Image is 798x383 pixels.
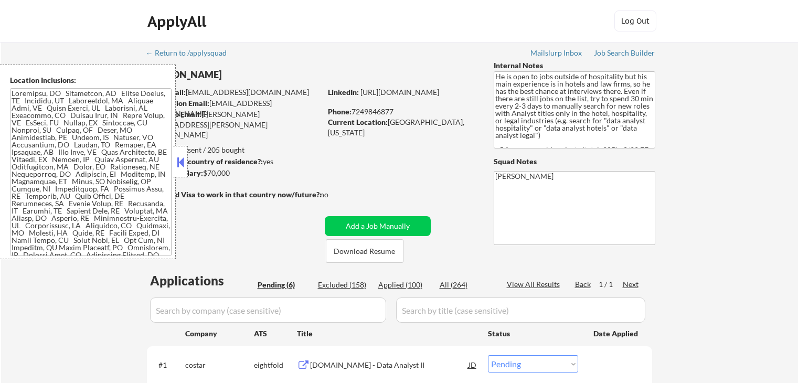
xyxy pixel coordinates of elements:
[593,328,640,339] div: Date Applied
[254,328,297,339] div: ATS
[10,75,172,86] div: Location Inclusions:
[614,10,656,31] button: Log Out
[147,68,363,81] div: [PERSON_NAME]
[147,87,321,98] div: [EMAIL_ADDRESS][DOMAIN_NAME]
[328,118,388,126] strong: Current Location:
[378,280,431,290] div: Applied (100)
[328,107,352,116] strong: Phone:
[146,168,321,178] div: $70,000
[147,109,321,140] div: [PERSON_NAME][EMAIL_ADDRESS][PERSON_NAME][DOMAIN_NAME]
[147,13,209,30] div: ApplyAll
[185,328,254,339] div: Company
[328,107,476,117] div: 7249846877
[158,360,177,370] div: #1
[147,190,322,199] strong: Will need Visa to work in that country now/future?:
[507,279,563,290] div: View All Results
[147,98,321,119] div: [EMAIL_ADDRESS][DOMAIN_NAME]
[146,145,321,155] div: 100 sent / 205 bought
[467,355,478,374] div: JD
[146,157,263,166] strong: Can work in country of residence?:
[328,88,359,97] strong: LinkedIn:
[146,49,237,57] div: ← Return to /applysquad
[185,360,254,370] div: costar
[320,189,350,200] div: no
[325,216,431,236] button: Add a Job Manually
[360,88,439,97] a: [URL][DOMAIN_NAME]
[494,156,655,167] div: Squad Notes
[440,280,492,290] div: All (264)
[326,239,403,263] button: Download Resume
[310,360,469,370] div: [DOMAIN_NAME] - Data Analyst II
[258,280,310,290] div: Pending (6)
[146,156,318,167] div: yes
[297,328,478,339] div: Title
[150,297,386,323] input: Search by company (case sensitive)
[396,297,645,323] input: Search by title (case sensitive)
[318,280,370,290] div: Excluded (158)
[623,279,640,290] div: Next
[146,49,237,59] a: ← Return to /applysquad
[488,324,578,343] div: Status
[594,49,655,57] div: Job Search Builder
[328,117,476,137] div: [GEOGRAPHIC_DATA], [US_STATE]
[254,360,297,370] div: eightfold
[575,279,592,290] div: Back
[594,49,655,59] a: Job Search Builder
[530,49,583,59] a: Mailslurp Inbox
[494,60,655,71] div: Internal Notes
[150,274,254,287] div: Applications
[599,279,623,290] div: 1 / 1
[530,49,583,57] div: Mailslurp Inbox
